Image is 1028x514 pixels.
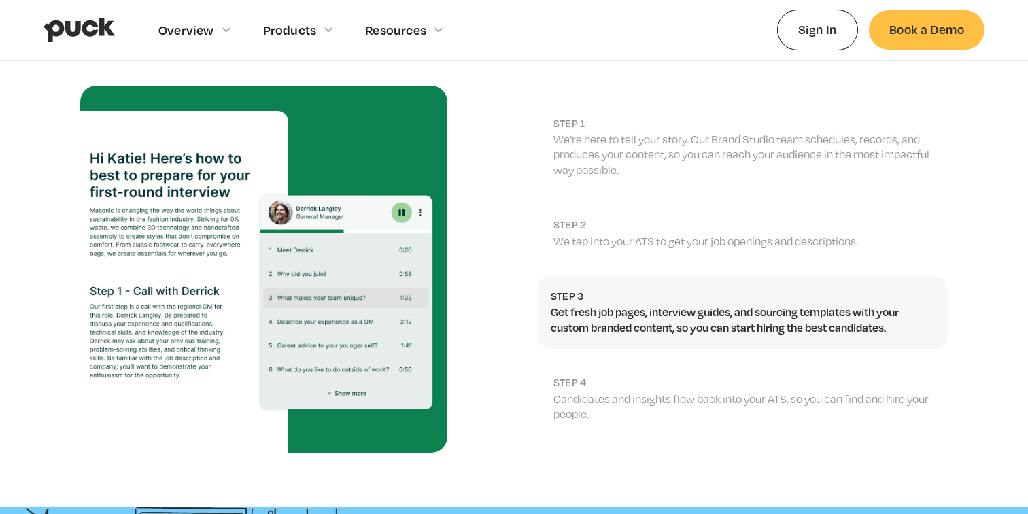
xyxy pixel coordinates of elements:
[553,376,935,389] h2: step 4
[553,392,935,422] p: Candidates and insights flow back into your ATS, so you can find and hire your people.
[551,290,935,303] h2: step 3
[263,22,317,37] div: Products
[553,117,935,130] h2: Step 1
[158,22,214,37] div: Overview
[551,305,935,335] p: Get fresh job pages, interview guides, and sourcing templates with your custom branded content, s...
[365,22,426,37] div: Resources
[777,10,858,50] a: Sign In
[553,132,935,177] p: We’re here to tell your story. Our Brand Studio team schedules, records, and produces your conten...
[869,10,984,49] a: Book a Demo
[553,234,935,249] p: We tap into your ATS to get your job openings and descriptions.
[553,218,935,231] h2: step 2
